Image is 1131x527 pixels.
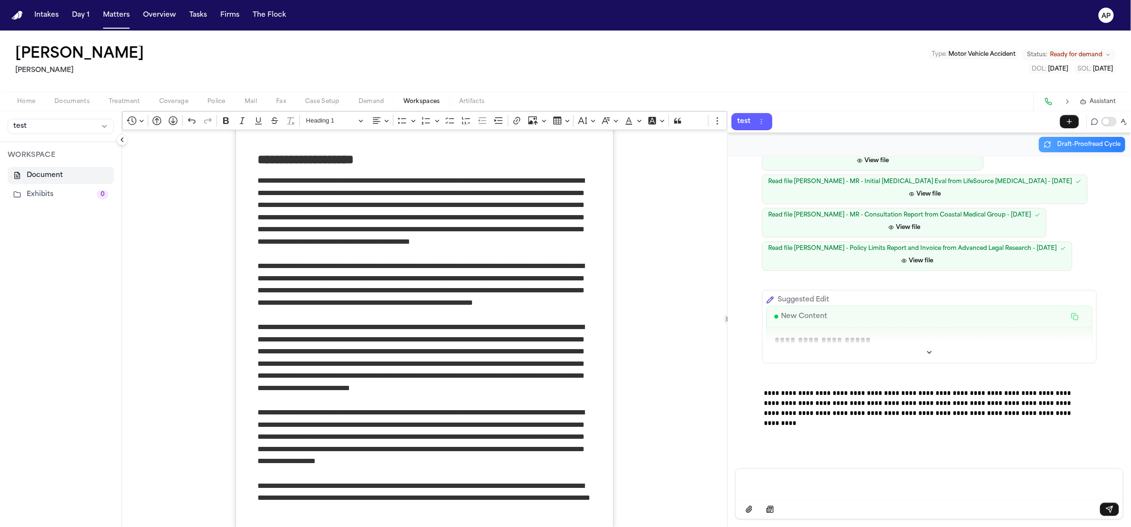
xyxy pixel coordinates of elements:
[768,187,1081,201] button: View file
[11,11,23,20] a: Home
[305,98,339,105] span: Case Setup
[302,114,368,128] button: Heading 1, Heading
[1032,66,1047,72] span: DOL :
[31,7,62,24] button: Intakes
[359,98,384,105] span: Demand
[15,46,144,63] button: Edit matter name
[11,11,23,20] img: Finch Logo
[768,254,1066,268] button: View file
[8,119,114,134] button: test
[17,98,35,105] span: Home
[768,221,1040,234] button: View file
[768,245,1057,252] span: Read file [PERSON_NAME] - Policy Limits Report and Invoice from Advanced Legal Research - [DATE]
[216,7,243,24] button: Firms
[740,503,759,516] button: Attach files
[781,311,827,322] p: New Content
[1039,137,1125,152] button: Draft-Proofread Cycle
[1027,51,1047,59] span: Status:
[97,190,108,199] span: 0
[109,98,140,105] span: Treatment
[1100,503,1119,516] button: Send message
[1080,98,1116,105] button: Assistant
[768,211,1031,219] span: Read file [PERSON_NAME] - MR - Consultation Report from Coastal Medical Group - [DATE]
[1090,98,1116,105] span: Assistant
[932,52,947,57] span: Type :
[185,7,211,24] button: Tasks
[731,113,772,130] button: testThread actions
[116,134,128,145] button: Collapse sidebar
[1078,66,1091,72] span: SOL :
[768,154,977,167] button: View file
[276,98,286,105] span: Fax
[1042,95,1055,108] button: Make a Call
[1065,310,1084,323] button: Copy new content
[761,503,780,516] button: Select demand example
[207,98,226,105] span: Police
[8,167,114,184] button: Document
[1101,117,1117,126] button: Toggle proofreading mode
[15,46,144,63] h1: [PERSON_NAME]
[245,98,257,105] span: Mail
[1022,49,1116,61] button: Change status from Ready for demand
[54,98,90,105] span: Documents
[768,178,1072,186] span: Read file [PERSON_NAME] - MR - Initial [MEDICAL_DATA] Eval from LifeSource [MEDICAL_DATA] - [DATE]
[99,7,134,24] button: Matters
[15,65,148,76] h2: [PERSON_NAME]
[139,7,180,24] button: Overview
[8,186,114,203] button: Exhibits0
[8,150,114,161] p: WORKSPACE
[756,116,767,127] button: Thread actions
[122,111,727,130] div: Editor toolbar
[948,52,1016,57] span: Motor Vehicle Accident
[249,7,290,24] button: The Flock
[159,98,188,105] span: Coverage
[1075,64,1116,74] button: Edit SOL: 2027-02-24
[766,346,1092,359] button: Show more
[68,7,93,24] button: Day 1
[306,115,356,126] span: Heading 1
[1029,64,1071,74] button: Edit DOL: 2025-02-24
[1093,66,1113,72] span: [DATE]
[736,469,1123,499] div: Message input
[929,50,1018,59] button: Edit Type: Motor Vehicle Accident
[1057,141,1121,148] span: Draft-Proofread Cycle
[403,98,440,105] span: Workspaces
[459,98,485,105] span: Artifacts
[1048,66,1068,72] span: [DATE]
[1050,51,1102,59] span: Ready for demand
[778,294,829,306] p: Suggested Edit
